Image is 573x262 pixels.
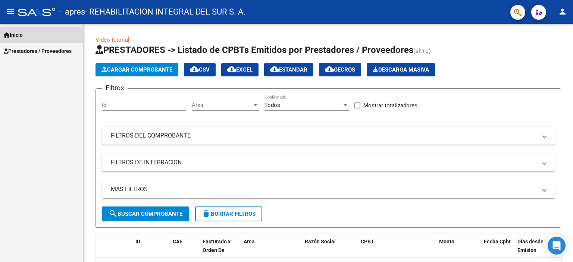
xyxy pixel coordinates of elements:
button: Buscar Comprobante [102,206,189,221]
button: EXCEL [221,63,259,76]
span: Razón Social [305,239,336,244]
button: CSV [184,63,216,76]
mat-panel-title: FILTROS DE INTEGRACION [111,158,537,167]
span: Gecros [325,66,355,73]
span: Inicio [4,31,23,39]
span: Días desde Emisión [517,239,544,253]
span: - apres [59,4,85,20]
mat-icon: menu [6,7,15,16]
button: Estandar [264,63,313,76]
button: Descarga Masiva [367,63,435,76]
span: Prestadores / Proveedores [4,47,72,55]
span: Todos [264,102,280,108]
span: EXCEL [227,66,253,73]
mat-icon: cloud_download [227,65,236,74]
mat-icon: cloud_download [190,65,199,74]
mat-icon: cloud_download [325,65,334,74]
mat-icon: search [109,209,118,218]
span: CSV [190,66,210,73]
span: Monto [439,239,454,244]
span: - REHABILITACION INTEGRAL DEL SUR S. A. [85,4,245,20]
span: CPBT [361,239,374,244]
mat-icon: delete [202,209,211,218]
span: Buscar Comprobante [109,211,182,217]
h3: Filtros [102,83,128,93]
span: (alt+q) [413,47,431,54]
span: ID [135,239,140,244]
span: Facturado x Orden De [203,239,231,253]
mat-expansion-panel-header: MAS FILTROS [102,180,555,198]
a: Video tutorial [95,37,129,43]
app-download-masive: Descarga masiva de comprobantes (adjuntos) [367,63,435,76]
span: PRESTADORES -> Listado de CPBTs Emitidos por Prestadores / Proveedores [95,45,413,55]
mat-panel-title: MAS FILTROS [111,185,537,193]
button: Gecros [319,63,361,76]
span: Descarga Masiva [373,66,429,73]
span: Cargar Comprobante [101,66,172,73]
span: Fecha Cpbt [484,239,511,244]
mat-expansion-panel-header: FILTROS DEL COMPROBANTE [102,127,555,145]
mat-icon: person [558,7,567,16]
mat-expansion-panel-header: FILTROS DE INTEGRACION [102,154,555,171]
button: Cargar Comprobante [95,63,178,76]
mat-panel-title: FILTROS DEL COMPROBANTE [111,132,537,140]
span: Area [192,102,252,108]
button: Borrar Filtros [195,206,262,221]
div: Open Intercom Messenger [548,237,566,255]
span: Estandar [270,66,307,73]
span: Area [244,239,255,244]
span: CAE [173,239,182,244]
mat-icon: cloud_download [270,65,279,74]
span: Borrar Filtros [202,211,256,217]
span: Mostrar totalizadores [363,101,417,110]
